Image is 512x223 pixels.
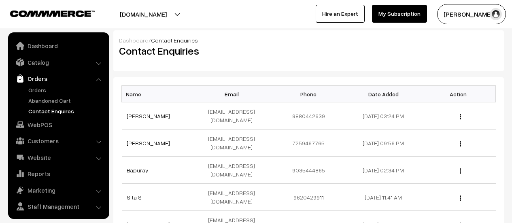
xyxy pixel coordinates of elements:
[460,168,461,174] img: Menu
[460,114,461,119] img: Menu
[196,157,271,184] td: [EMAIL_ADDRESS][DOMAIN_NAME]
[10,8,81,18] a: COMMMERCE
[346,157,421,184] td: [DATE] 02:34 PM
[460,141,461,147] img: Menu
[10,71,106,86] a: Orders
[271,102,346,130] td: 9880442639
[421,86,496,102] th: Action
[196,130,271,157] td: [EMAIL_ADDRESS][DOMAIN_NAME]
[127,140,170,147] a: [PERSON_NAME]
[10,166,106,181] a: Reports
[127,194,142,201] a: Sita S
[196,86,271,102] th: Email
[196,102,271,130] td: [EMAIL_ADDRESS][DOMAIN_NAME]
[10,199,106,214] a: Staff Management
[119,45,303,57] h2: Contact Enquiries
[91,4,195,24] button: [DOMAIN_NAME]
[26,96,106,105] a: Abandoned Cart
[271,184,346,211] td: 9620429911
[26,107,106,115] a: Contact Enquires
[10,11,95,17] img: COMMMERCE
[346,184,421,211] td: [DATE] 11:41 AM
[346,102,421,130] td: [DATE] 03:24 PM
[10,150,106,165] a: Website
[271,157,346,184] td: 9035444865
[10,134,106,148] a: Customers
[119,36,498,45] div: /
[346,130,421,157] td: [DATE] 09:56 PM
[122,86,197,102] th: Name
[346,86,421,102] th: Date Added
[490,8,502,20] img: user
[271,86,346,102] th: Phone
[10,117,106,132] a: WebPOS
[372,5,427,23] a: My Subscription
[10,38,106,53] a: Dashboard
[271,130,346,157] td: 7259467765
[196,184,271,211] td: [EMAIL_ADDRESS][DOMAIN_NAME]
[316,5,365,23] a: Hire an Expert
[437,4,506,24] button: [PERSON_NAME]
[10,55,106,70] a: Catalog
[460,195,461,201] img: Menu
[10,183,106,198] a: Marketing
[26,86,106,94] a: Orders
[127,167,149,174] a: Bapuray
[127,113,170,119] a: [PERSON_NAME]
[119,37,149,44] a: Dashboard
[151,37,198,44] span: Contact Enquiries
